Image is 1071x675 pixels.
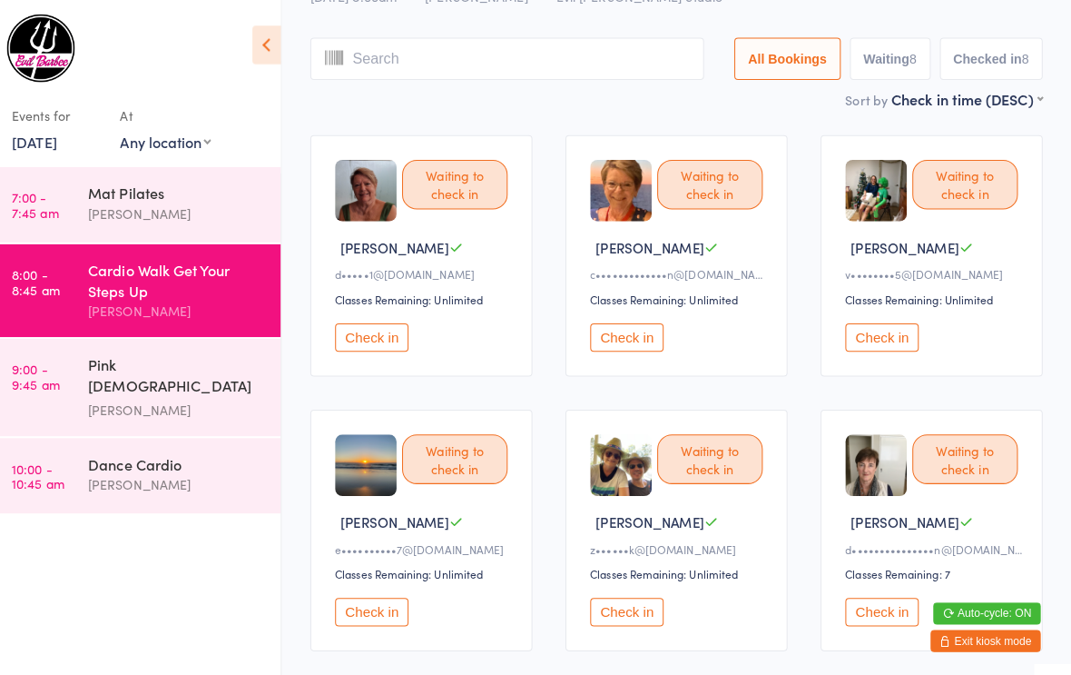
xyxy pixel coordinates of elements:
[99,351,274,395] div: Pink [DEMOGRAPHIC_DATA] Strength
[343,591,416,620] button: Check in
[343,320,416,348] button: Check in
[24,456,75,485] time: 10:00 - 10:45 am
[595,591,668,620] button: Check in
[131,100,221,130] div: At
[595,288,771,303] div: Classes Remaining: Unlimited
[5,242,290,333] a: 8:00 -8:45 amCardio Walk Get Your Steps Up[PERSON_NAME]
[343,263,519,279] div: d•••••1@[DOMAIN_NAME]
[914,430,1018,479] div: Waiting to check in
[935,596,1041,618] button: Auto-cycle: ON
[343,560,519,575] div: Classes Remaining: Unlimited
[24,358,71,387] time: 9:00 - 9:45 am
[852,37,932,79] button: Waiting8
[319,37,708,79] input: Search
[848,560,1024,575] div: Classes Remaining: 7
[848,535,1024,551] div: d•••••••••••••••n@[DOMAIN_NAME]
[848,158,909,219] img: image1674433734.png
[595,430,656,491] img: image1674466059.png
[932,623,1041,645] button: Exit kiosk mode
[595,320,668,348] button: Check in
[99,395,274,416] div: [PERSON_NAME]
[99,469,274,490] div: [PERSON_NAME]
[848,320,920,348] button: Check in
[24,130,68,150] a: [DATE]
[601,235,708,254] span: [PERSON_NAME]
[24,264,71,293] time: 8:00 - 8:45 am
[914,158,1018,207] div: Waiting to check in
[848,288,1024,303] div: Classes Remaining: Unlimited
[343,288,519,303] div: Classes Remaining: Unlimited
[595,560,771,575] div: Classes Remaining: Unlimited
[601,507,708,526] span: [PERSON_NAME]
[911,51,919,65] div: 8
[662,430,766,479] div: Waiting to check in
[349,507,456,526] span: [PERSON_NAME]
[595,158,656,219] img: image1674437937.png
[99,449,274,469] div: Dance Cardio
[99,297,274,318] div: [PERSON_NAME]
[5,433,290,508] a: 10:00 -10:45 amDance Cardio[PERSON_NAME]
[848,90,889,108] label: Sort by
[24,188,70,217] time: 7:00 - 7:45 am
[99,257,274,297] div: Cardio Walk Get Your Steps Up
[893,88,1043,108] div: Check in time (DESC)
[848,263,1024,279] div: v••••••••5@[DOMAIN_NAME]
[853,507,960,526] span: [PERSON_NAME]
[848,591,920,620] button: Check in
[409,430,514,479] div: Waiting to check in
[349,235,456,254] span: [PERSON_NAME]
[24,100,113,130] div: Events for
[853,235,960,254] span: [PERSON_NAME]
[595,535,771,551] div: z••••••k@[DOMAIN_NAME]
[5,165,290,240] a: 7:00 -7:45 amMat Pilates[PERSON_NAME]
[5,335,290,432] a: 9:00 -9:45 amPink [DEMOGRAPHIC_DATA] Strength[PERSON_NAME]
[941,37,1044,79] button: Checked in8
[99,201,274,222] div: [PERSON_NAME]
[18,14,86,82] img: Evil Barbee Personal Training
[343,535,519,551] div: e••••••••••7@[DOMAIN_NAME]
[99,181,274,201] div: Mat Pilates
[595,263,771,279] div: c•••••••••••••n@[DOMAIN_NAME]
[848,430,909,491] img: image1674949638.png
[131,130,221,150] div: Any location
[343,430,404,491] img: image1659003520.png
[662,158,766,207] div: Waiting to check in
[1022,51,1029,65] div: 8
[409,158,514,207] div: Waiting to check in
[738,37,843,79] button: All Bookings
[343,158,404,219] img: image1674804487.png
